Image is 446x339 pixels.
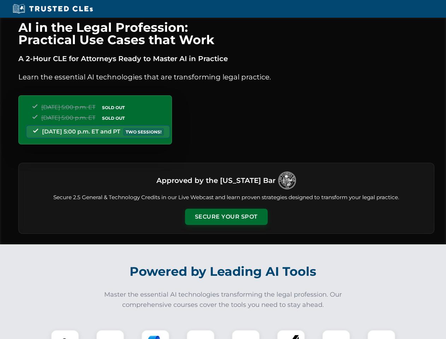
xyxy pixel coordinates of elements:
img: Trusted CLEs [11,4,95,14]
span: [DATE] 5:00 p.m. ET [41,114,95,121]
img: Logo [278,172,296,189]
p: Learn the essential AI technologies that are transforming legal practice. [18,71,434,83]
h1: AI in the Legal Profession: Practical Use Cases that Work [18,21,434,46]
p: A 2-Hour CLE for Attorneys Ready to Master AI in Practice [18,53,434,64]
button: Secure Your Spot [185,209,268,225]
span: [DATE] 5:00 p.m. ET [41,104,95,111]
span: SOLD OUT [100,104,127,111]
h2: Powered by Leading AI Tools [28,259,419,284]
h3: Approved by the [US_STATE] Bar [156,174,275,187]
p: Master the essential AI technologies transforming the legal profession. Our comprehensive courses... [100,290,347,310]
span: SOLD OUT [100,114,127,122]
p: Secure 2.5 General & Technology Credits in our Live Webcast and learn proven strategies designed ... [27,194,426,202]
